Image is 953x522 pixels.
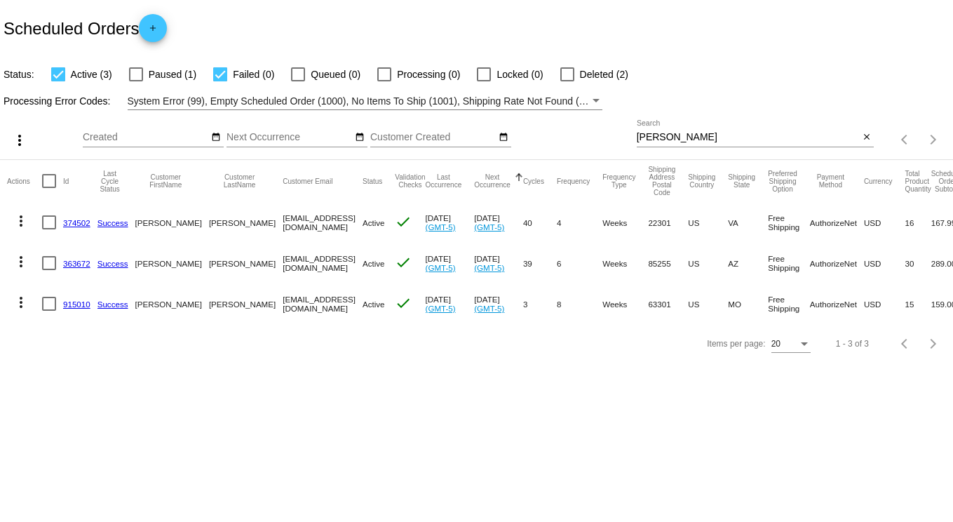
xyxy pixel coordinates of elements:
[395,213,412,230] mat-icon: check
[728,243,768,283] mat-cell: AZ
[283,177,332,185] button: Change sorting for CustomerEmail
[209,173,270,189] button: Change sorting for CustomerLastName
[13,213,29,229] mat-icon: more_vert
[768,283,810,324] mat-cell: Free Shipping
[63,259,90,268] a: 363672
[233,66,274,83] span: Failed (0)
[523,177,544,185] button: Change sorting for Cycles
[557,177,590,185] button: Change sorting for Frequency
[426,173,462,189] button: Change sorting for LastOccurrenceUtc
[864,177,893,185] button: Change sorting for CurrencyIso
[311,66,360,83] span: Queued (0)
[97,300,128,309] a: Success
[602,202,648,243] mat-cell: Weeks
[363,177,382,185] button: Change sorting for Status
[370,132,496,143] input: Customer Created
[688,202,728,243] mat-cell: US
[728,202,768,243] mat-cell: VA
[426,263,456,272] a: (GMT-5)
[499,132,508,143] mat-icon: date_range
[135,283,209,324] mat-cell: [PERSON_NAME]
[523,243,557,283] mat-cell: 39
[363,259,385,268] span: Active
[63,177,69,185] button: Change sorting for Id
[810,283,864,324] mat-cell: AuthorizeNet
[426,222,456,232] a: (GMT-5)
[283,243,363,283] mat-cell: [EMAIL_ADDRESS][DOMAIN_NAME]
[919,330,947,358] button: Next page
[862,132,872,143] mat-icon: close
[149,66,196,83] span: Paused (1)
[523,283,557,324] mat-cell: 3
[4,69,34,80] span: Status:
[426,304,456,313] a: (GMT-5)
[688,173,715,189] button: Change sorting for ShippingCountry
[474,202,523,243] mat-cell: [DATE]
[71,66,112,83] span: Active (3)
[768,202,810,243] mat-cell: Free Shipping
[7,160,42,202] mat-header-cell: Actions
[474,304,504,313] a: (GMT-5)
[83,132,209,143] input: Created
[97,259,128,268] a: Success
[209,202,283,243] mat-cell: [PERSON_NAME]
[426,243,475,283] mat-cell: [DATE]
[648,243,688,283] mat-cell: 85255
[395,160,425,202] mat-header-cell: Validation Checks
[602,173,635,189] button: Change sorting for FrequencyType
[474,173,511,189] button: Change sorting for NextOccurrenceUtc
[13,294,29,311] mat-icon: more_vert
[859,130,874,145] button: Clear
[97,218,128,227] a: Success
[905,202,931,243] mat-cell: 16
[602,283,648,324] mat-cell: Weeks
[13,253,29,270] mat-icon: more_vert
[397,66,460,83] span: Processing (0)
[728,173,755,189] button: Change sorting for ShippingState
[768,243,810,283] mat-cell: Free Shipping
[557,243,602,283] mat-cell: 6
[648,166,675,196] button: Change sorting for ShippingPostcode
[648,283,688,324] mat-cell: 63301
[688,283,728,324] mat-cell: US
[128,93,602,110] mat-select: Filter by Processing Error Codes
[474,263,504,272] a: (GMT-5)
[283,283,363,324] mat-cell: [EMAIL_ADDRESS][DOMAIN_NAME]
[864,243,905,283] mat-cell: USD
[4,14,167,42] h2: Scheduled Orders
[580,66,628,83] span: Deleted (2)
[768,170,797,193] button: Change sorting for PreferredShippingOption
[11,132,28,149] mat-icon: more_vert
[4,95,111,107] span: Processing Error Codes:
[836,339,869,349] div: 1 - 3 of 3
[63,218,90,227] a: 374502
[135,243,209,283] mat-cell: [PERSON_NAME]
[602,243,648,283] mat-cell: Weeks
[63,300,90,309] a: 915010
[688,243,728,283] mat-cell: US
[728,283,768,324] mat-cell: MO
[363,218,385,227] span: Active
[426,283,475,324] mat-cell: [DATE]
[891,126,919,154] button: Previous page
[474,243,523,283] mat-cell: [DATE]
[474,283,523,324] mat-cell: [DATE]
[355,132,365,143] mat-icon: date_range
[135,202,209,243] mat-cell: [PERSON_NAME]
[905,243,931,283] mat-cell: 30
[211,132,221,143] mat-icon: date_range
[474,222,504,232] a: (GMT-5)
[707,339,765,349] div: Items per page:
[771,339,780,349] span: 20
[395,254,412,271] mat-icon: check
[496,66,543,83] span: Locked (0)
[771,340,811,349] mat-select: Items per page:
[97,170,123,193] button: Change sorting for LastProcessingCycleId
[864,202,905,243] mat-cell: USD
[227,132,353,143] input: Next Occurrence
[810,202,864,243] mat-cell: AuthorizeNet
[209,243,283,283] mat-cell: [PERSON_NAME]
[135,173,196,189] button: Change sorting for CustomerFirstName
[363,300,385,309] span: Active
[557,202,602,243] mat-cell: 4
